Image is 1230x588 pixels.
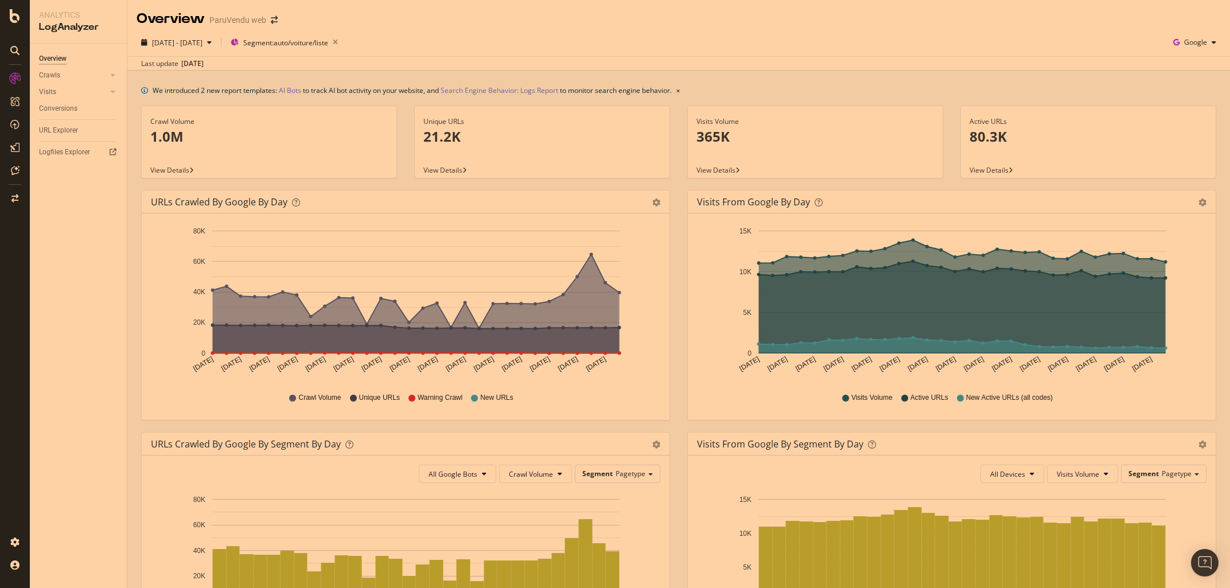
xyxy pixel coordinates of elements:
[1018,355,1041,373] text: [DATE]
[39,124,119,137] a: URL Explorer
[193,496,205,504] text: 80K
[360,355,383,373] text: [DATE]
[151,223,660,382] svg: A chart.
[243,38,328,48] span: Segment: auto/voiture/liste
[696,165,735,175] span: View Details
[226,33,342,52] button: Segment:auto/voiture/liste
[39,69,107,81] a: Crawls
[970,165,1009,175] span: View Details
[193,572,205,580] text: 20K
[192,355,215,373] text: [DATE]
[141,84,1216,96] div: info banner
[766,355,789,373] text: [DATE]
[39,103,119,115] a: Conversions
[193,227,205,235] text: 80K
[980,465,1044,483] button: All Devices
[966,393,1053,403] span: New Active URLs (all codes)
[935,355,957,373] text: [DATE]
[39,86,56,98] div: Visits
[697,438,863,450] div: Visits from Google By Segment By Day
[151,438,341,450] div: URLs Crawled by Google By Segment By Day
[509,469,553,479] span: Crawl Volume
[429,469,477,479] span: All Google Bots
[39,9,118,21] div: Analytics
[696,116,934,127] div: Visits Volume
[417,355,439,373] text: [DATE]
[1131,355,1154,373] text: [DATE]
[39,124,78,137] div: URL Explorer
[652,198,660,207] div: gear
[743,564,752,572] text: 5K
[794,355,817,373] text: [DATE]
[193,521,205,529] text: 60K
[153,84,672,96] div: We introduced 2 new report templates: to track AI bot activity on your website, and to monitor se...
[137,9,205,29] div: Overview
[193,319,205,327] text: 20K
[739,268,752,276] text: 10K
[271,16,278,24] div: arrow-right-arrow-left
[39,103,77,115] div: Conversions
[441,84,558,96] a: Search Engine Behavior: Logs Report
[152,38,203,48] span: [DATE] - [DATE]
[851,393,893,403] span: Visits Volume
[39,53,67,65] div: Overview
[1191,549,1219,577] div: Open Intercom Messenger
[423,116,661,127] div: Unique URLs
[423,165,462,175] span: View Details
[39,86,107,98] a: Visits
[276,355,299,373] text: [DATE]
[1198,441,1206,449] div: gear
[878,355,901,373] text: [DATE]
[739,227,752,235] text: 15K
[444,355,467,373] text: [DATE]
[528,355,551,373] text: [DATE]
[1169,33,1221,52] button: Google
[193,288,205,296] text: 40K
[39,146,90,158] div: Logfiles Explorer
[739,529,752,538] text: 10K
[990,469,1025,479] span: All Devices
[850,355,873,373] text: [DATE]
[193,258,205,266] text: 60K
[500,355,523,373] text: [DATE]
[209,14,266,26] div: ParuVendu web
[279,84,301,96] a: AI Bots
[1075,355,1097,373] text: [DATE]
[970,127,1207,146] p: 80.3K
[1184,37,1207,47] span: Google
[181,59,204,69] div: [DATE]
[193,547,205,555] text: 40K
[990,355,1013,373] text: [DATE]
[697,223,1206,382] svg: A chart.
[963,355,986,373] text: [DATE]
[1128,469,1159,478] span: Segment
[141,59,204,69] div: Last update
[585,355,608,373] text: [DATE]
[1103,355,1126,373] text: [DATE]
[906,355,929,373] text: [DATE]
[150,165,189,175] span: View Details
[697,196,810,208] div: Visits from Google by day
[652,441,660,449] div: gear
[910,393,948,403] span: Active URLs
[748,349,752,357] text: 0
[39,21,118,34] div: LogAnalyzer
[1198,198,1206,207] div: gear
[39,146,119,158] a: Logfiles Explorer
[388,355,411,373] text: [DATE]
[480,393,513,403] span: New URLs
[220,355,243,373] text: [DATE]
[696,127,934,146] p: 365K
[201,349,205,357] text: 0
[1046,355,1069,373] text: [DATE]
[822,355,845,373] text: [DATE]
[582,469,613,478] span: Segment
[39,69,60,81] div: Crawls
[674,82,683,99] button: close banner
[738,355,761,373] text: [DATE]
[616,469,645,478] span: Pagetype
[1162,469,1192,478] span: Pagetype
[304,355,327,373] text: [DATE]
